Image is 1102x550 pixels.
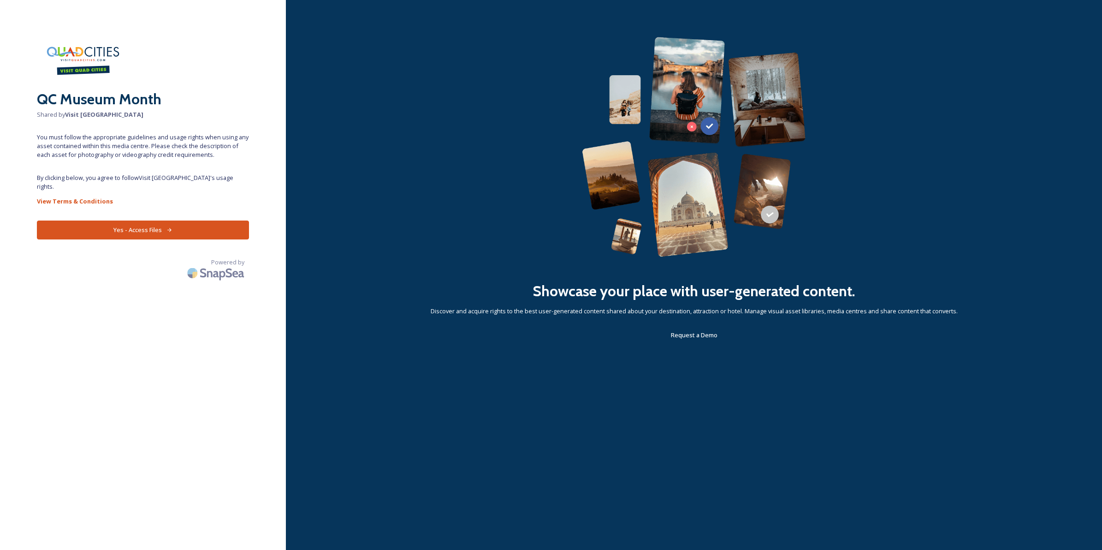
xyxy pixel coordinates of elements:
[431,307,958,316] span: Discover and acquire rights to the best user-generated content shared about your destination, att...
[671,329,717,341] a: Request a Demo
[671,331,717,339] span: Request a Demo
[184,262,249,284] img: SnapSea Logo
[37,88,249,110] h2: QC Museum Month
[65,110,143,119] strong: Visit [GEOGRAPHIC_DATA]
[37,133,249,160] span: You must follow the appropriate guidelines and usage rights when using any asset contained within...
[582,37,806,257] img: 63b42ca75bacad526042e722_Group%20154-p-800.png
[37,110,249,119] span: Shared by
[37,173,249,191] span: By clicking below, you agree to follow Visit [GEOGRAPHIC_DATA] 's usage rights.
[37,196,249,207] a: View Terms & Conditions
[37,37,129,84] img: QCCVB_VISIT_horiz_logo_4c_tagline_122019.svg
[37,197,113,205] strong: View Terms & Conditions
[37,221,249,239] button: Yes - Access Files
[533,280,855,302] h2: Showcase your place with user-generated content.
[211,258,244,267] span: Powered by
